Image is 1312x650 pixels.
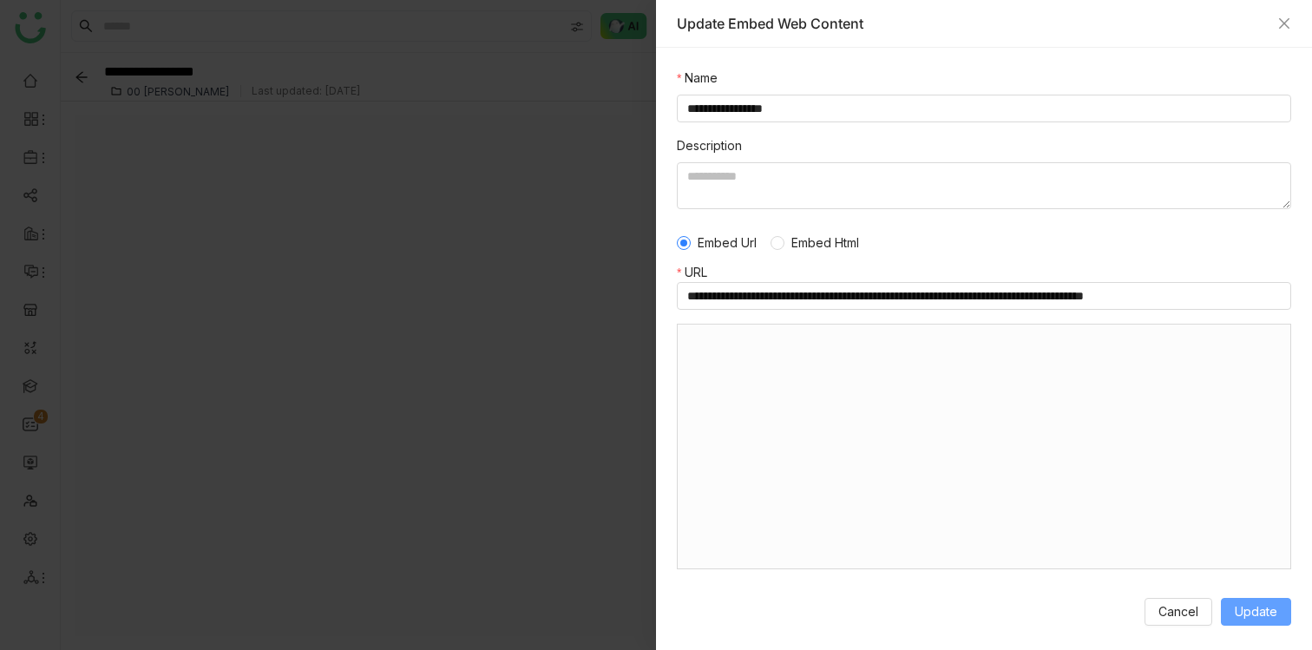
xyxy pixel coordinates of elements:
[1145,598,1212,626] button: Cancel
[1277,16,1291,30] button: Close
[677,14,1269,33] div: Update Embed Web Content
[1235,602,1277,621] span: Update
[1158,602,1198,621] span: Cancel
[677,69,718,88] label: Name
[677,136,742,155] label: Description
[691,233,764,253] span: Embed Url
[784,233,866,253] span: Embed Html
[677,263,716,282] label: URL
[1221,598,1291,626] button: Update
